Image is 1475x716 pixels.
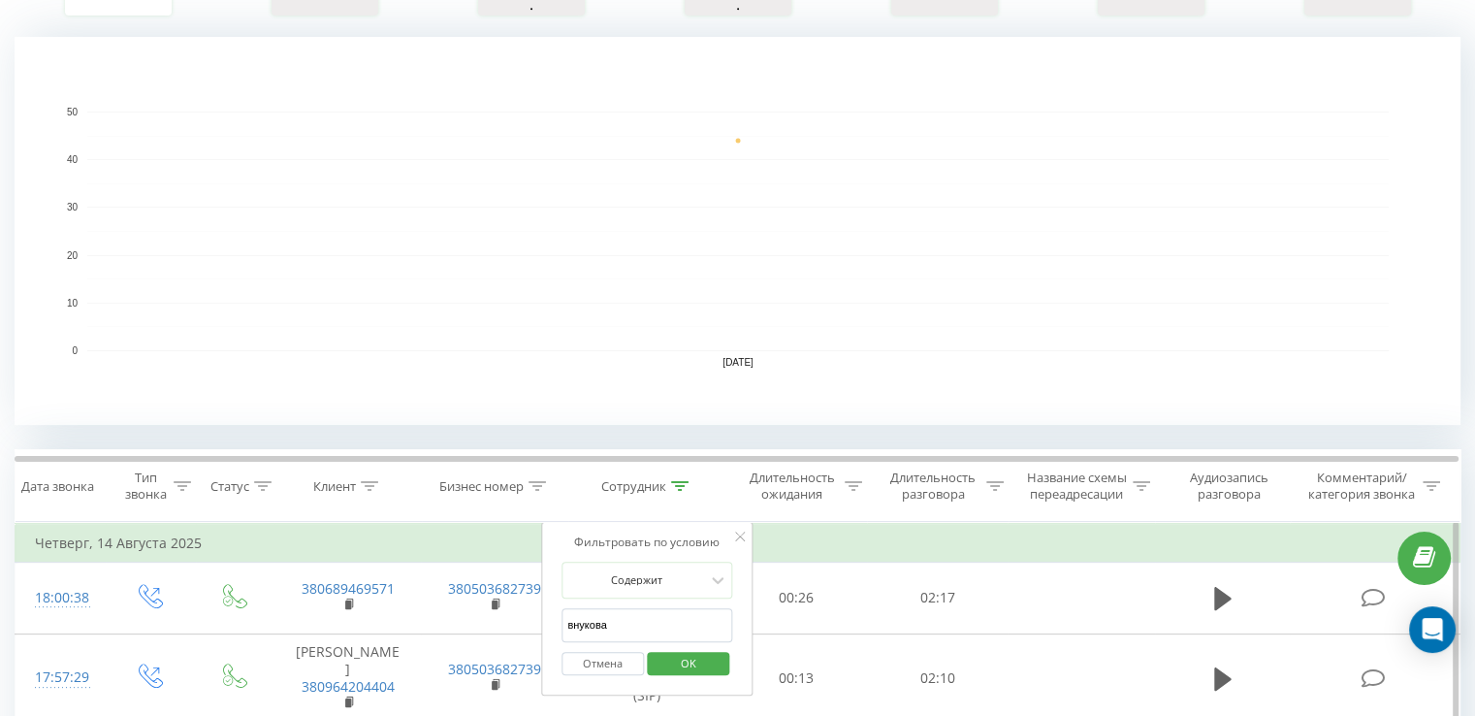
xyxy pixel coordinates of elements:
[16,524,1460,563] td: Четверг, 14 Августа 2025
[439,478,524,495] div: Бизнес номер
[448,579,541,598] a: 380503682739
[67,298,79,309] text: 10
[67,107,79,117] text: 50
[722,357,754,368] text: [DATE]
[302,579,395,598] a: 380689469571
[561,608,732,642] input: Введите значение
[1026,470,1128,503] div: Название схемы переадресации
[1409,606,1456,653] div: Open Intercom Messenger
[21,478,94,495] div: Дата звонка
[67,203,79,213] text: 30
[448,660,541,678] a: 380503682739
[726,563,867,635] td: 00:26
[884,470,981,503] div: Длительность разговора
[601,478,666,495] div: Сотрудник
[15,37,1460,425] svg: A chart.
[67,250,79,261] text: 20
[35,579,86,617] div: 18:00:38
[35,659,86,697] div: 17:57:29
[1304,470,1418,503] div: Комментарий/категория звонка
[302,677,395,696] a: 380964204404
[1172,470,1286,503] div: Аудиозапись разговора
[67,154,79,165] text: 40
[661,648,716,678] span: OK
[72,345,78,356] text: 0
[561,533,732,552] div: Фильтровать по условию
[647,652,729,676] button: OK
[122,470,168,503] div: Тип звонка
[744,470,841,503] div: Длительность ожидания
[210,478,249,495] div: Статус
[313,478,356,495] div: Клиент
[867,563,1008,635] td: 02:17
[561,652,644,676] button: Отмена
